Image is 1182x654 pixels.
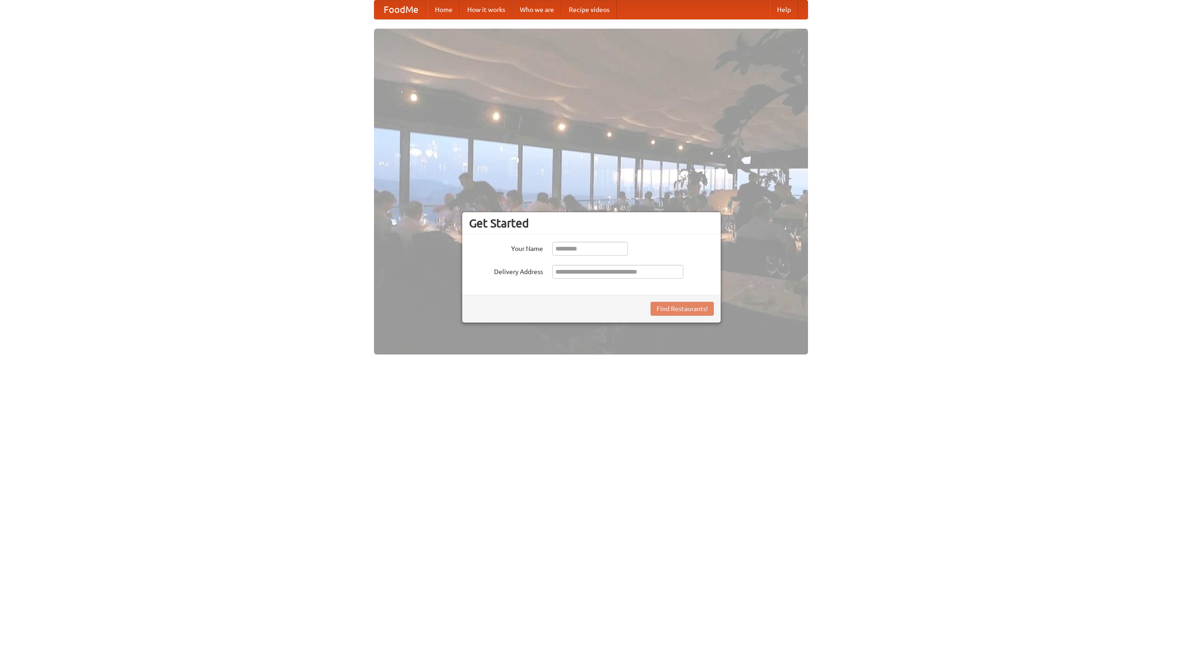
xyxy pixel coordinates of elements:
a: Help [770,0,798,19]
a: How it works [460,0,513,19]
label: Your Name [469,242,543,253]
h3: Get Started [469,216,714,230]
a: FoodMe [374,0,428,19]
a: Who we are [513,0,561,19]
a: Recipe videos [561,0,617,19]
a: Home [428,0,460,19]
label: Delivery Address [469,265,543,276]
button: Find Restaurants! [651,302,714,316]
